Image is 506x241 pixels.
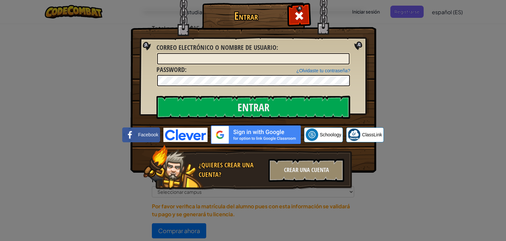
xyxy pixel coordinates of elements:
label: : [156,43,278,52]
span: Correo electrónico o nombre de usuario [156,43,276,52]
div: Crear una cuenta [268,159,344,182]
img: classlink-logo-small.png [348,128,360,141]
label: : [156,65,186,75]
div: ¿Quieres crear una cuenta? [199,160,265,179]
img: schoology.png [306,128,318,141]
a: ¿Olvidaste tu contraseña? [296,68,350,73]
span: ClassLink [362,131,382,138]
input: Entrar [156,96,350,119]
h1: Entrar [204,10,288,22]
img: facebook_small.png [124,128,136,141]
span: Password [156,65,185,74]
img: clever-logo-blue.png [163,128,208,142]
img: gplus_sso_button2.svg [211,125,301,144]
span: Schoology [320,131,341,138]
span: Facebook [138,131,158,138]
